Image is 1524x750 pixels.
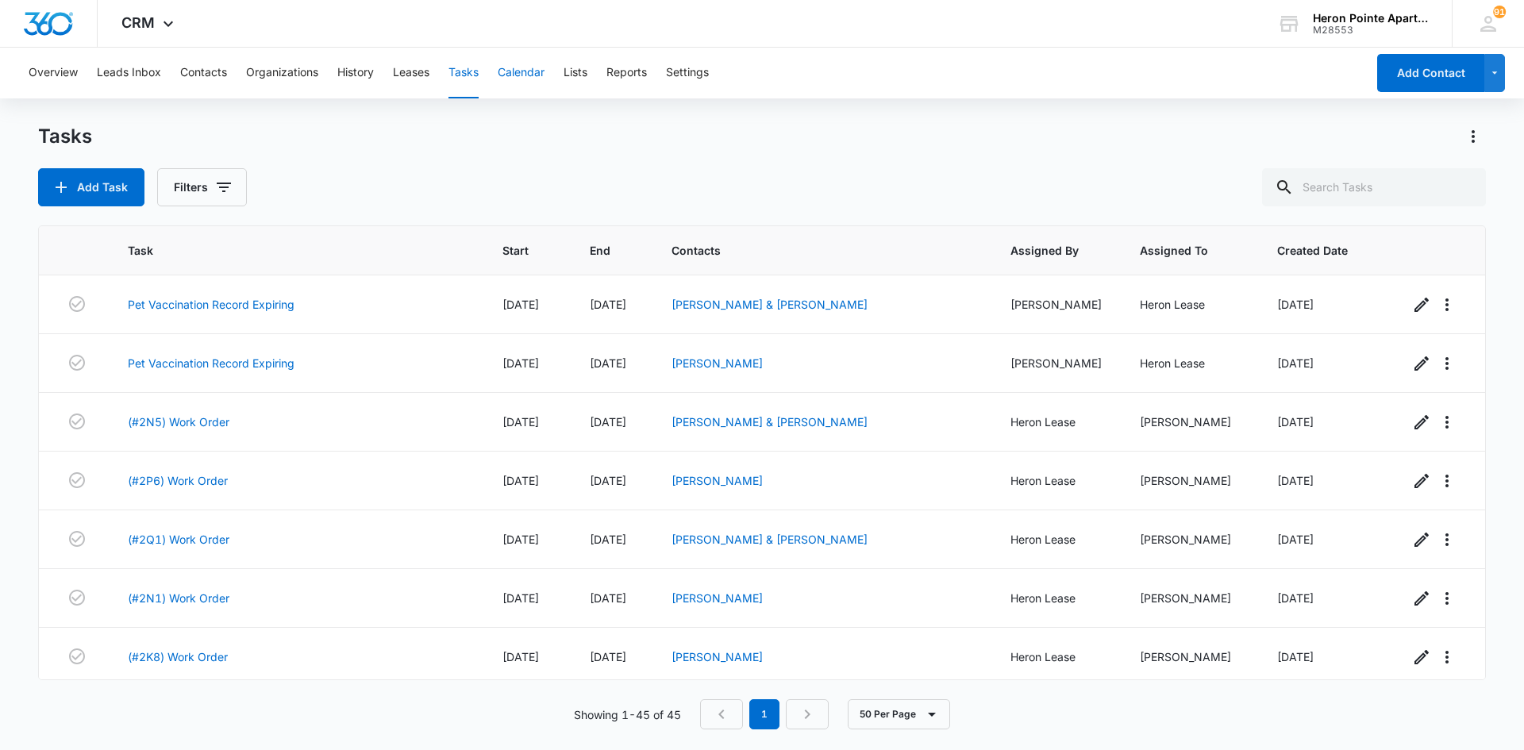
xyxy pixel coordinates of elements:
span: [DATE] [1277,415,1314,429]
span: Start [502,242,529,259]
button: Add Contact [1377,54,1484,92]
span: [DATE] [502,356,539,370]
div: [PERSON_NAME] [1140,472,1239,489]
a: (#2K8) Work Order [128,648,228,665]
span: Task [128,242,441,259]
a: (#2N1) Work Order [128,590,229,606]
div: [PERSON_NAME] [1140,648,1239,665]
span: Assigned By [1010,242,1079,259]
span: [DATE] [590,591,626,605]
div: Heron Lease [1010,590,1102,606]
div: account id [1313,25,1429,36]
button: Leases [393,48,429,98]
span: [DATE] [590,533,626,546]
div: [PERSON_NAME] [1140,590,1239,606]
span: Contacts [672,242,949,259]
span: [DATE] [502,533,539,546]
button: Add Task [38,168,144,206]
div: [PERSON_NAME] [1140,531,1239,548]
span: Assigned To [1140,242,1216,259]
div: Heron Lease [1010,648,1102,665]
div: account name [1313,12,1429,25]
button: 50 Per Page [848,699,950,729]
span: [DATE] [502,591,539,605]
div: [PERSON_NAME] [1140,413,1239,430]
button: Settings [666,48,709,98]
span: [DATE] [590,474,626,487]
span: [DATE] [1277,650,1314,663]
button: Calendar [498,48,545,98]
em: 1 [749,699,779,729]
span: [DATE] [502,650,539,663]
a: (#2Q1) Work Order [128,531,229,548]
span: [DATE] [1277,533,1314,546]
a: Pet Vaccination Record Expiring [128,296,294,313]
button: Leads Inbox [97,48,161,98]
a: [PERSON_NAME] & [PERSON_NAME] [672,415,868,429]
span: [DATE] [1277,591,1314,605]
a: [PERSON_NAME] & [PERSON_NAME] [672,298,868,311]
a: (#2P6) Work Order [128,472,228,489]
span: [DATE] [590,298,626,311]
div: [PERSON_NAME] [1010,355,1102,371]
button: Organizations [246,48,318,98]
div: Heron Lease [1010,413,1102,430]
button: Filters [157,168,247,206]
span: [DATE] [502,474,539,487]
span: [DATE] [590,356,626,370]
input: Search Tasks [1262,168,1486,206]
a: [PERSON_NAME] [672,356,763,370]
span: [DATE] [502,298,539,311]
span: [DATE] [502,415,539,429]
button: Contacts [180,48,227,98]
span: [DATE] [1277,474,1314,487]
nav: Pagination [700,699,829,729]
div: Heron Lease [1010,531,1102,548]
span: End [590,242,610,259]
button: Overview [29,48,78,98]
div: Heron Lease [1010,472,1102,489]
div: Heron Lease [1140,296,1239,313]
a: [PERSON_NAME] [672,474,763,487]
button: Actions [1460,124,1486,149]
span: [DATE] [590,650,626,663]
span: 91 [1493,6,1506,18]
p: Showing 1-45 of 45 [574,706,681,723]
a: [PERSON_NAME] [672,650,763,663]
button: Tasks [448,48,479,98]
span: CRM [121,14,155,31]
span: Created Date [1277,242,1348,259]
span: [DATE] [1277,298,1314,311]
a: [PERSON_NAME] & [PERSON_NAME] [672,533,868,546]
a: (#2N5) Work Order [128,413,229,430]
div: Heron Lease [1140,355,1239,371]
a: [PERSON_NAME] [672,591,763,605]
div: [PERSON_NAME] [1010,296,1102,313]
button: History [337,48,374,98]
h1: Tasks [38,125,92,148]
span: [DATE] [590,415,626,429]
span: [DATE] [1277,356,1314,370]
button: Lists [564,48,587,98]
div: notifications count [1493,6,1506,18]
button: Reports [606,48,647,98]
a: Pet Vaccination Record Expiring [128,355,294,371]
